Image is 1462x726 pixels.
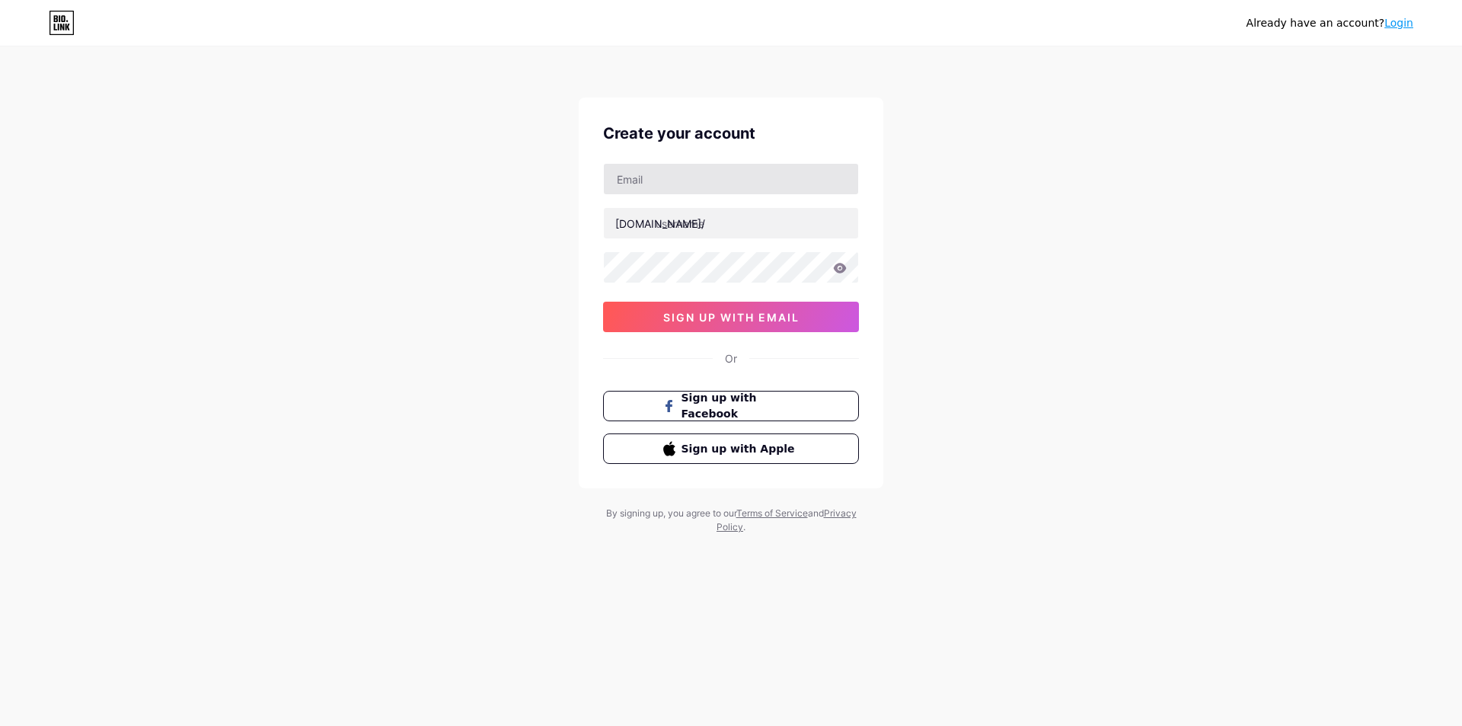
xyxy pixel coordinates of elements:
span: Sign up with Apple [682,441,800,457]
button: Sign up with Apple [603,433,859,464]
div: Already have an account? [1247,15,1413,31]
a: Login [1384,17,1413,29]
button: sign up with email [603,302,859,332]
input: Email [604,164,858,194]
button: Sign up with Facebook [603,391,859,421]
div: [DOMAIN_NAME]/ [615,216,705,232]
div: Create your account [603,122,859,145]
div: Or [725,350,737,366]
a: Terms of Service [736,507,808,519]
span: Sign up with Facebook [682,390,800,422]
input: username [604,208,858,238]
span: sign up with email [663,311,800,324]
div: By signing up, you agree to our and . [602,507,860,534]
